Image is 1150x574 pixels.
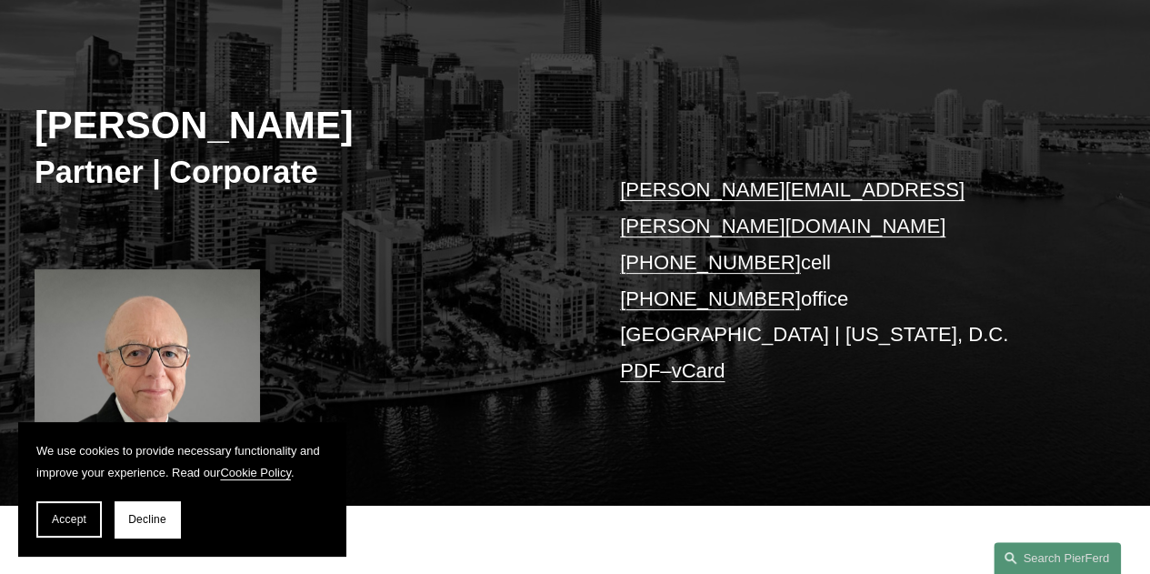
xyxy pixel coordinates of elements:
[620,178,965,237] a: [PERSON_NAME][EMAIL_ADDRESS][PERSON_NAME][DOMAIN_NAME]
[52,513,86,526] span: Accept
[36,501,102,538] button: Accept
[994,542,1121,574] a: Search this site
[128,513,166,526] span: Decline
[35,103,575,149] h2: [PERSON_NAME]
[620,172,1070,388] p: cell office [GEOGRAPHIC_DATA] | [US_STATE], D.C. –
[620,287,801,310] a: [PHONE_NUMBER]
[18,422,345,556] section: Cookie banner
[220,466,291,479] a: Cookie Policy
[36,440,327,483] p: We use cookies to provide necessary functionality and improve your experience. Read our .
[620,359,660,382] a: PDF
[671,359,725,382] a: vCard
[115,501,180,538] button: Decline
[620,251,801,274] a: [PHONE_NUMBER]
[35,153,575,191] h3: Partner | Corporate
